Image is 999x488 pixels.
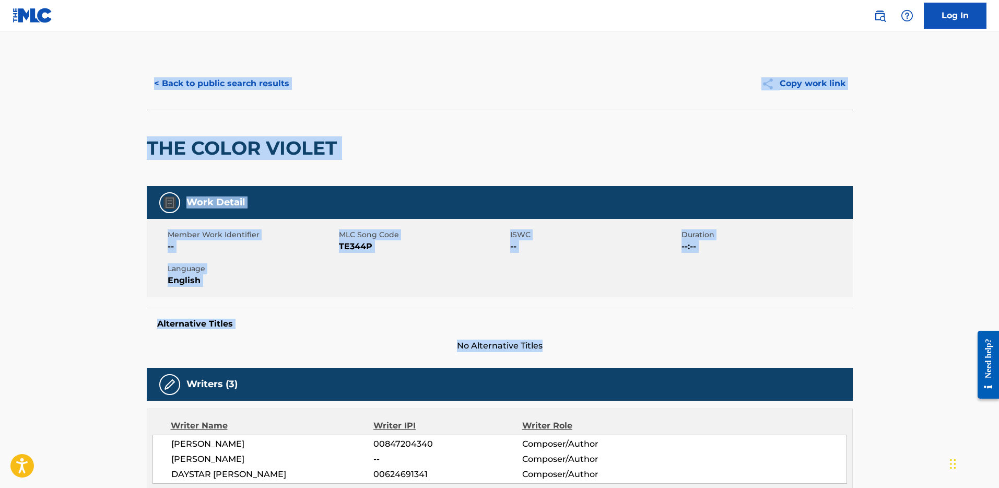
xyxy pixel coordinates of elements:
img: search [874,9,886,22]
img: help [901,9,913,22]
span: Member Work Identifier [168,229,336,240]
h5: Work Detail [186,196,245,208]
a: Log In [924,3,986,29]
span: No Alternative Titles [147,340,853,352]
h5: Alternative Titles [157,319,842,329]
span: Composer/Author [522,438,657,450]
span: [PERSON_NAME] [171,438,374,450]
span: ISWC [510,229,679,240]
span: -- [373,453,522,466]
span: TE344P [339,240,508,253]
iframe: Chat Widget [947,438,999,488]
img: Writers [163,378,176,391]
button: < Back to public search results [147,71,297,97]
span: 00624691341 [373,468,522,481]
div: Writer Name [171,420,374,432]
h5: Writers (3) [186,378,238,390]
img: MLC Logo [13,8,53,23]
img: Copy work link [761,77,780,90]
span: English [168,274,336,287]
span: Composer/Author [522,453,657,466]
span: DAYSTAR [PERSON_NAME] [171,468,374,481]
button: Copy work link [754,71,853,97]
span: Composer/Author [522,468,657,481]
span: 00847204340 [373,438,522,450]
span: [PERSON_NAME] [171,453,374,466]
a: Public Search [869,5,890,26]
span: Duration [681,229,850,240]
img: Work Detail [163,196,176,209]
div: Writer Role [522,420,657,432]
span: MLC Song Code [339,229,508,240]
span: Language [168,263,336,274]
div: Drag [950,448,956,480]
span: -- [510,240,679,253]
span: -- [168,240,336,253]
span: --:-- [681,240,850,253]
iframe: Resource Center [970,323,999,407]
div: Help [897,5,918,26]
div: Writer IPI [373,420,522,432]
h2: THE COLOR VIOLET [147,136,342,160]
